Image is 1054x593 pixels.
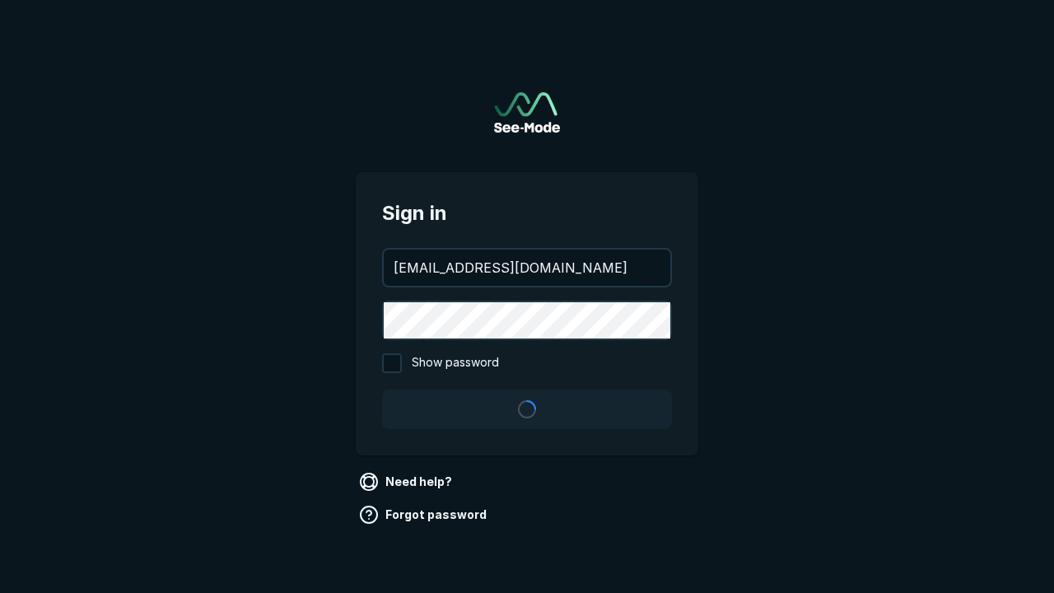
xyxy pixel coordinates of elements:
input: your@email.com [384,250,670,286]
a: Forgot password [356,502,493,528]
span: Show password [412,353,499,373]
img: See-Mode Logo [494,92,560,133]
a: Go to sign in [494,92,560,133]
a: Need help? [356,469,459,495]
span: Sign in [382,198,672,228]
